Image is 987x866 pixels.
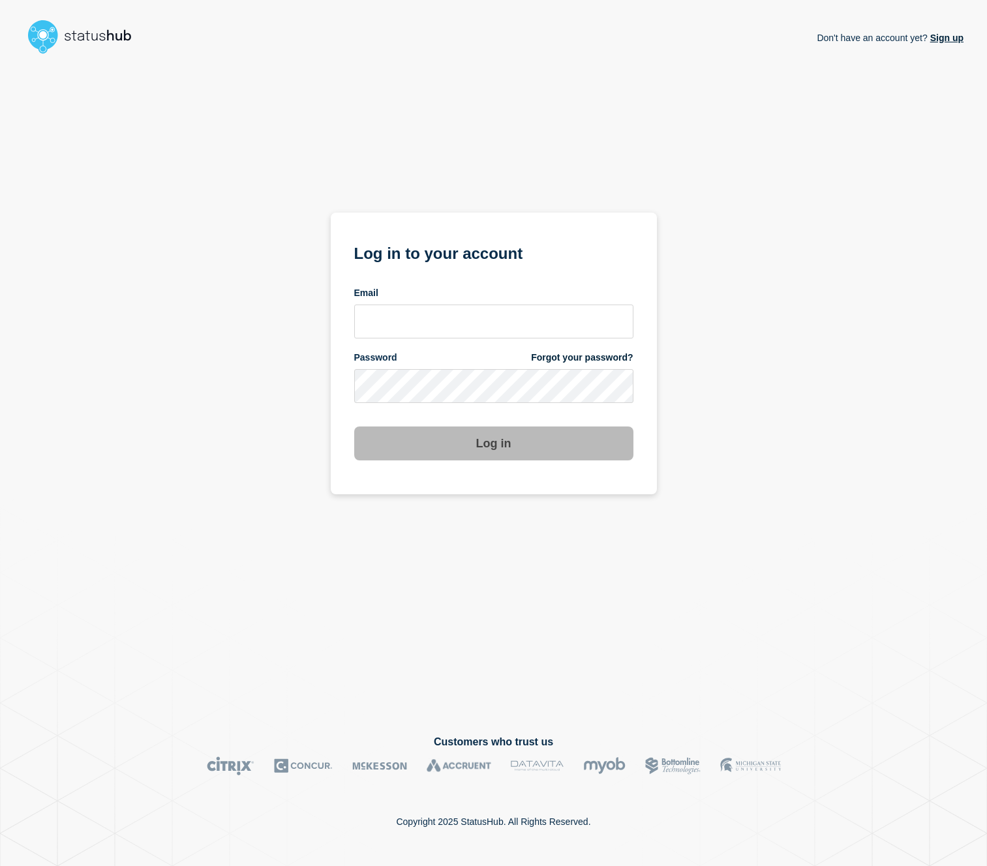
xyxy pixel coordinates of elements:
[354,426,633,460] button: Log in
[817,22,964,53] p: Don't have an account yet?
[645,756,701,775] img: Bottomline logo
[720,756,781,775] img: MSU logo
[928,33,964,43] a: Sign up
[352,756,407,775] img: McKesson logo
[354,287,378,299] span: Email
[207,756,254,775] img: Citrix logo
[531,351,633,364] a: Forgot your password?
[427,756,491,775] img: Accruent logo
[274,756,333,775] img: Concur logo
[511,756,564,775] img: DataVita logo
[354,305,633,338] input: email input
[354,369,633,403] input: password input
[23,16,147,57] img: StatusHub logo
[23,736,964,748] h2: Customers who trust us
[354,351,397,364] span: Password
[396,816,590,827] p: Copyright 2025 StatusHub. All Rights Reserved.
[583,756,626,775] img: myob logo
[354,240,633,264] h1: Log in to your account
